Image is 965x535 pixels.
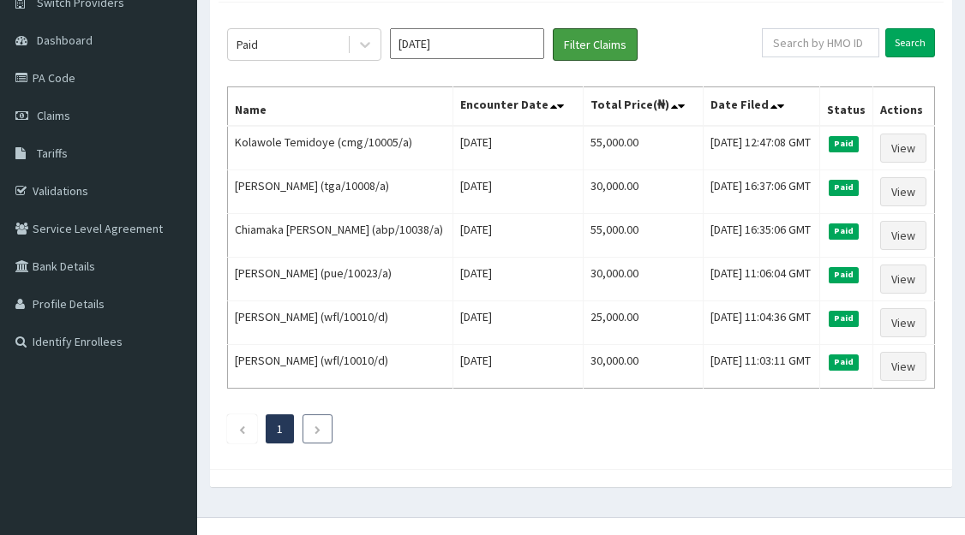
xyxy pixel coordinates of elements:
[453,87,583,127] th: Encounter Date
[583,87,704,127] th: Total Price(₦)
[453,214,583,258] td: [DATE]
[453,170,583,214] td: [DATE]
[829,136,860,152] span: Paid
[885,28,935,57] input: Search
[829,267,860,282] span: Paid
[390,28,544,59] input: Select Month and Year
[228,214,453,258] td: Chiamaka [PERSON_NAME] (abp/10038/a)
[880,134,926,163] a: View
[704,345,819,389] td: [DATE] 11:03:11 GMT
[880,221,926,250] a: View
[704,258,819,301] td: [DATE] 11:06:04 GMT
[238,421,246,437] a: Previous page
[583,258,704,301] td: 30,000.00
[583,214,704,258] td: 55,000.00
[453,258,583,301] td: [DATE]
[453,301,583,345] td: [DATE]
[228,258,453,301] td: [PERSON_NAME] (pue/10023/a)
[228,170,453,214] td: [PERSON_NAME] (tga/10008/a)
[277,421,283,437] a: Page 1 is your current page
[37,33,93,48] span: Dashboard
[704,170,819,214] td: [DATE] 16:37:06 GMT
[453,126,583,170] td: [DATE]
[228,345,453,389] td: [PERSON_NAME] (wfl/10010/d)
[819,87,873,127] th: Status
[829,354,860,370] span: Paid
[829,180,860,195] span: Paid
[880,265,926,294] a: View
[37,108,70,123] span: Claims
[228,301,453,345] td: [PERSON_NAME] (wfl/10010/d)
[880,308,926,337] a: View
[228,87,453,127] th: Name
[829,311,860,326] span: Paid
[37,146,68,161] span: Tariffs
[553,28,638,61] button: Filter Claims
[829,223,860,239] span: Paid
[583,345,704,389] td: 30,000.00
[704,126,819,170] td: [DATE] 12:47:08 GMT
[880,177,926,206] a: View
[583,301,704,345] td: 25,000.00
[583,126,704,170] td: 55,000.00
[237,36,258,53] div: Paid
[583,170,704,214] td: 30,000.00
[704,214,819,258] td: [DATE] 16:35:06 GMT
[704,87,819,127] th: Date Filed
[453,345,583,389] td: [DATE]
[880,352,926,381] a: View
[762,28,879,57] input: Search by HMO ID
[704,301,819,345] td: [DATE] 11:04:36 GMT
[228,126,453,170] td: Kolawole Temidoye (cmg/10005/a)
[314,421,321,437] a: Next page
[873,87,935,127] th: Actions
